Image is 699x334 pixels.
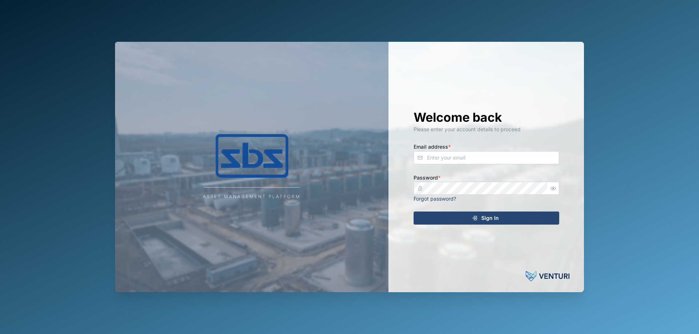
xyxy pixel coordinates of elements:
[414,196,456,202] a: Forgot password?
[526,269,569,283] img: Powered by: Venturi
[414,125,559,133] div: Please enter your account details to proceed
[414,174,441,182] label: Password
[414,109,559,125] h1: Welcome back
[481,212,499,224] span: Sign In
[414,143,451,151] label: Email address
[203,193,301,200] div: Asset Management Platform
[414,212,559,225] button: Sign In
[179,134,325,178] img: Company Logo
[414,151,559,164] input: Enter your email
